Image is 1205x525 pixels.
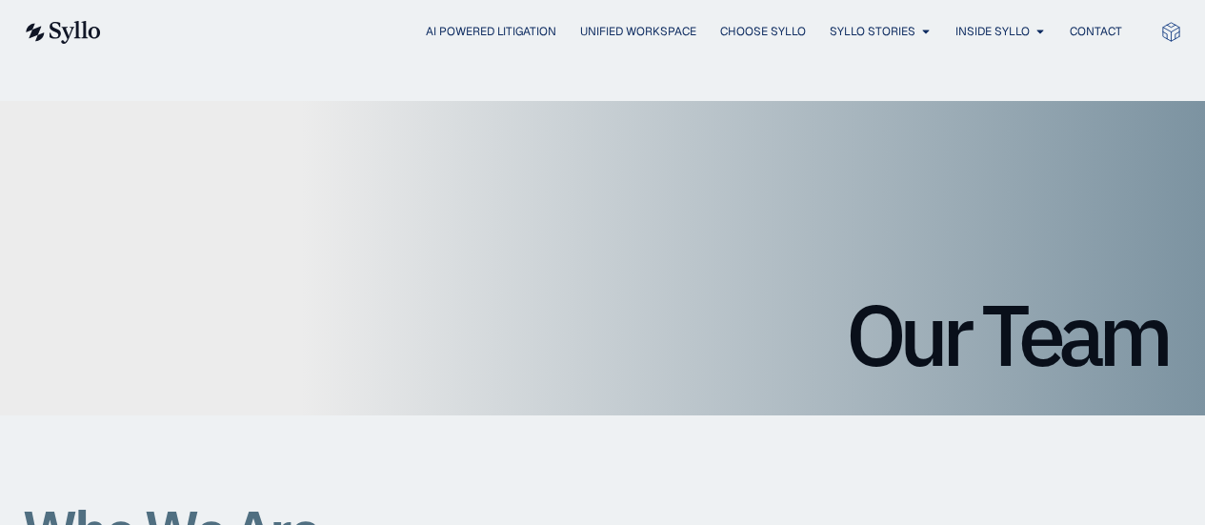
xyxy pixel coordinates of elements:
div: Menu Toggle [139,23,1122,41]
a: Contact [1070,23,1122,40]
a: Choose Syllo [720,23,806,40]
img: syllo [23,21,101,44]
a: Syllo Stories [830,23,915,40]
a: Inside Syllo [955,23,1030,40]
a: AI Powered Litigation [426,23,556,40]
h1: Our Team [38,292,1167,377]
a: Unified Workspace [580,23,696,40]
nav: Menu [139,23,1122,41]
